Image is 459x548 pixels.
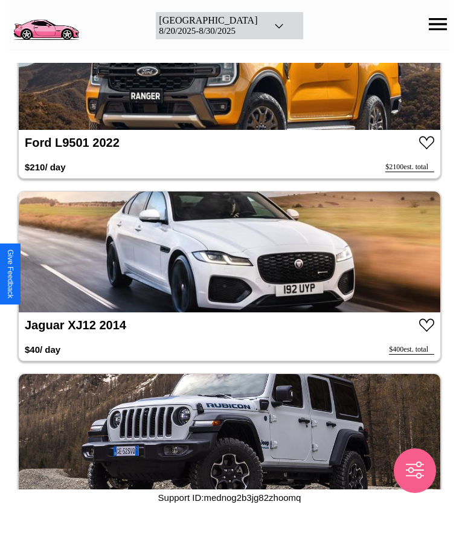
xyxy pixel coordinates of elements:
[159,26,257,36] div: 8 / 20 / 2025 - 8 / 30 / 2025
[158,489,301,506] p: Support ID: mednog2b3jg82zhoomq
[25,156,66,178] h3: $ 210 / day
[385,163,434,172] div: $ 2100 est. total
[25,318,126,332] a: Jaguar XJ12 2014
[9,6,83,42] img: logo
[6,250,14,298] div: Give Feedback
[159,15,257,26] div: [GEOGRAPHIC_DATA]
[25,338,60,361] h3: $ 40 / day
[389,345,434,355] div: $ 400 est. total
[25,136,120,149] a: Ford L9501 2022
